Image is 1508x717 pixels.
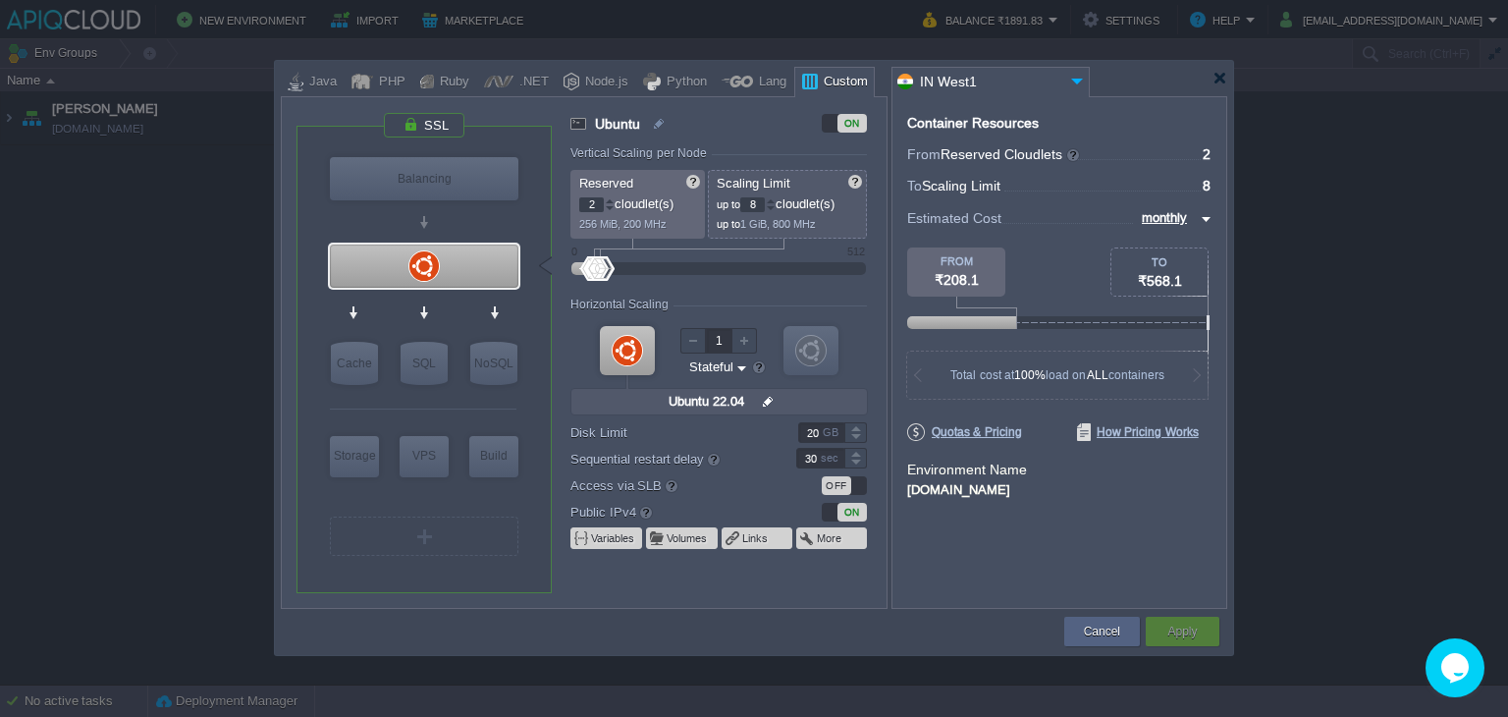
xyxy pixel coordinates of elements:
label: Disk Limit [570,422,770,443]
span: 1 GiB, 800 MHz [740,218,816,230]
span: Reserved Cloudlets [941,146,1081,162]
span: Estimated Cost [907,207,1001,229]
div: Balancing [330,157,518,200]
span: Scaling Limit [717,176,790,191]
p: cloudlet(s) [579,192,698,212]
div: Ubuntu [330,245,518,288]
button: Volumes [667,530,709,546]
span: From [907,146,941,162]
span: 256 MiB, 200 MHz [579,218,667,230]
p: cloudlet(s) [717,192,860,212]
span: 2 [1203,146,1211,162]
button: Cancel [1084,622,1120,641]
div: NoSQL [470,342,517,385]
span: How Pricing Works [1077,423,1199,441]
div: Elastic VPS [400,436,449,477]
div: NoSQL Databases [470,342,517,385]
label: Environment Name [907,462,1027,477]
span: ₹568.1 [1138,273,1182,289]
span: up to [717,218,740,230]
div: Lang [753,68,786,97]
div: Python [661,68,707,97]
label: Access via SLB [570,474,770,496]
div: SQL [401,342,448,385]
div: Ruby [434,68,469,97]
div: Horizontal Scaling [570,298,673,311]
div: GB [823,423,842,442]
div: Vertical Scaling per Node [570,146,712,160]
div: Node.js [579,68,628,97]
div: sec [821,449,842,468]
div: Build [469,436,518,475]
button: Variables [591,530,636,546]
button: More [817,530,843,546]
span: To [907,178,922,193]
span: Scaling Limit [922,178,1000,193]
button: Links [742,530,770,546]
button: Apply [1167,622,1197,641]
div: Cache [331,342,378,385]
div: OFF [822,476,851,495]
div: PHP [373,68,405,97]
div: FROM [907,255,1005,267]
div: Create New Layer [330,517,518,556]
div: ON [837,114,867,133]
label: Sequential restart delay [570,448,770,469]
div: Storage [330,436,379,475]
div: SQL Databases [401,342,448,385]
div: .NET [513,68,549,97]
span: up to [717,198,740,210]
div: Java [303,68,337,97]
span: Reserved [579,176,633,191]
div: Custom [818,68,868,97]
div: [DOMAIN_NAME] [907,479,1212,497]
label: Public IPv4 [570,501,770,523]
iframe: chat widget [1426,638,1488,697]
div: TO [1111,256,1208,268]
div: Container Resources [907,116,1039,131]
div: ON [837,503,867,522]
span: ₹208.1 [935,272,979,288]
span: 8 [1203,178,1211,193]
div: Build Node [469,436,518,477]
div: Storage Containers [330,436,379,477]
div: VPS [400,436,449,475]
span: Quotas & Pricing [907,423,1022,441]
div: 512 [847,246,865,257]
div: 0 [571,246,577,257]
div: Load Balancer [330,157,518,200]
